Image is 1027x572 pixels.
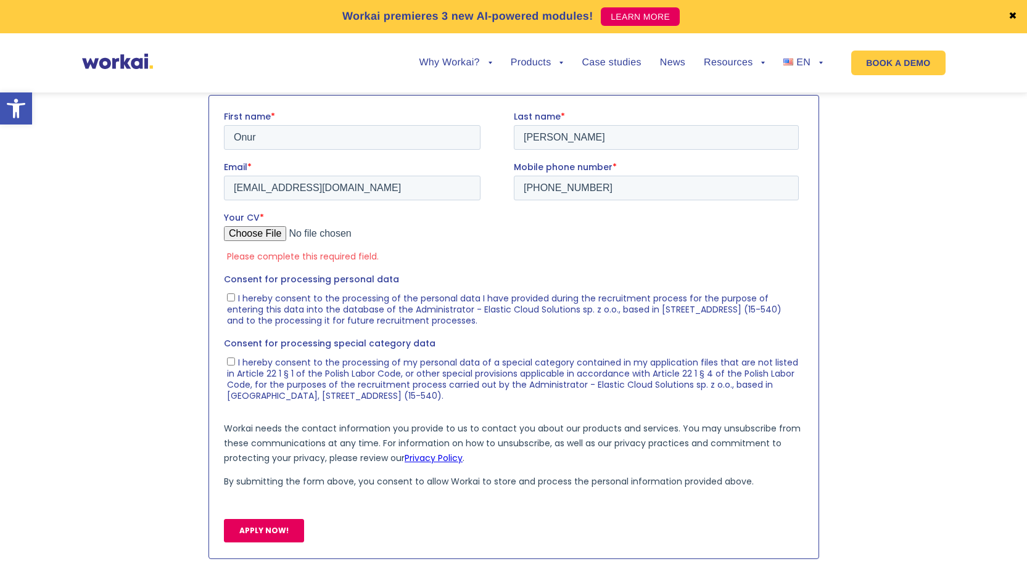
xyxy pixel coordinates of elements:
[224,110,804,554] iframe: Form 0
[851,51,945,75] a: BOOK A DEMO
[342,8,593,25] p: Workai premieres 3 new AI-powered modules!
[419,58,492,68] a: Why Workai?
[704,58,765,68] a: Resources
[601,7,680,26] a: LEARN MORE
[660,58,685,68] a: News
[582,58,641,68] a: Case studies
[1008,12,1017,22] a: ✖
[796,57,810,68] span: EN
[511,58,564,68] a: Products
